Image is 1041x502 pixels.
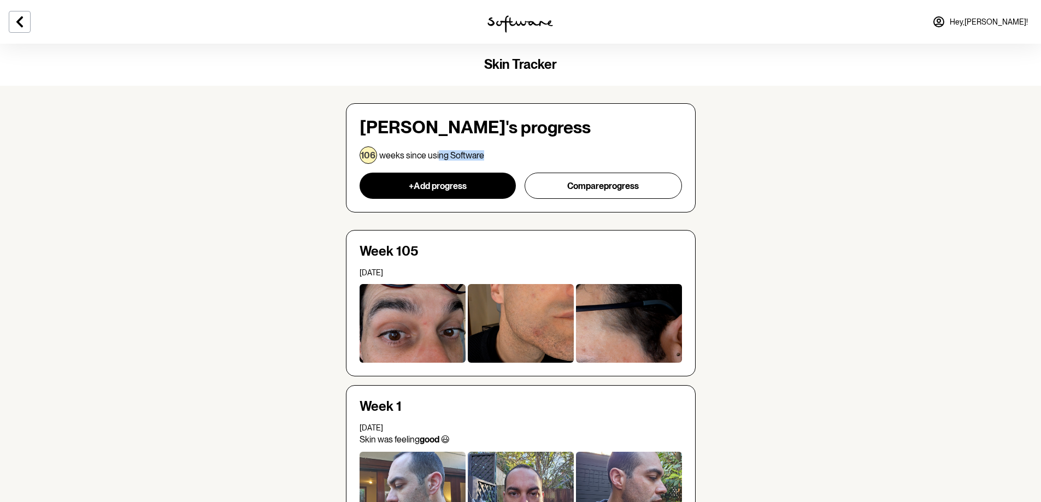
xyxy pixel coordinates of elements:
[487,15,553,33] img: software logo
[604,181,639,191] span: progress
[926,9,1034,35] a: Hey,[PERSON_NAME]!
[420,434,439,445] strong: good
[360,423,383,432] span: [DATE]
[360,399,682,415] h4: Week 1
[525,173,682,199] button: Compareprogress
[950,17,1028,27] span: Hey, [PERSON_NAME] !
[360,117,682,138] h3: [PERSON_NAME] 's progress
[409,181,414,191] span: +
[361,150,375,161] p: 106
[379,150,484,161] p: weeks since using Software
[360,173,516,199] button: +Add progress
[360,244,682,259] h4: Week 105
[360,434,682,445] p: Skin was feeling 😃
[360,268,383,277] span: [DATE]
